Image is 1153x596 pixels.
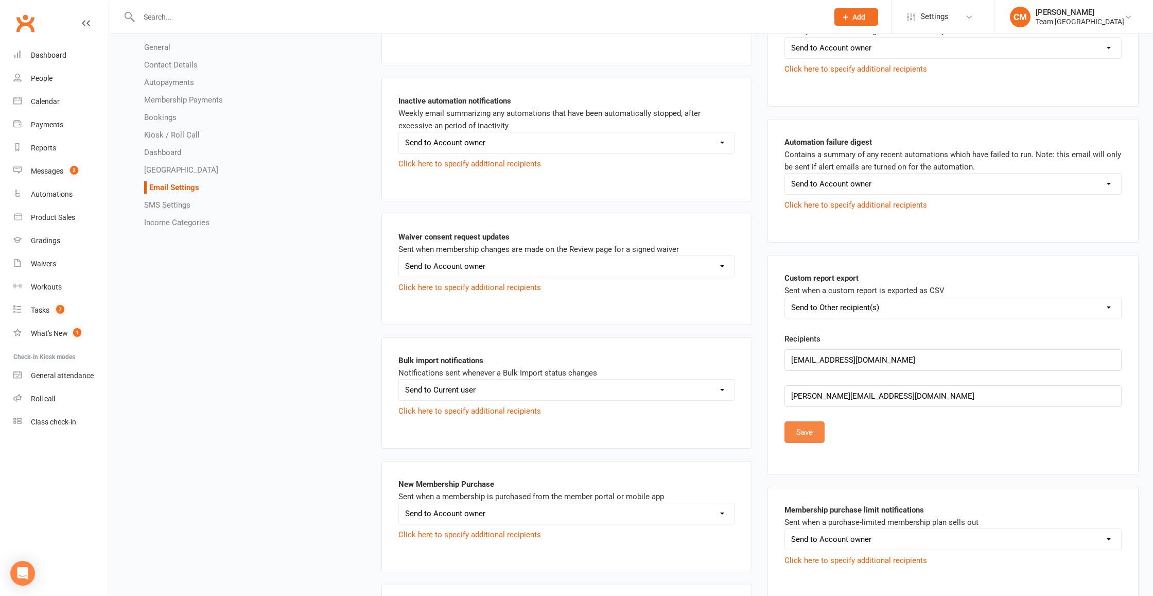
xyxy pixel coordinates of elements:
[70,166,78,175] span: 2
[784,554,927,567] button: Click here to specify additional recipients
[784,505,924,515] b: Membership purchase limit notifications
[136,10,821,24] input: Search...
[1036,8,1124,17] div: [PERSON_NAME]
[784,504,1122,581] div: Sent when a purchase-limited membership plan sells out
[784,12,1122,90] div: Weekly email summarizing automation activity
[31,236,60,245] div: Gradings
[13,160,109,183] a: Messages 2
[144,218,209,227] a: Income Categories
[31,190,73,198] div: Automations
[784,272,1122,457] div: Sent when a custom report is exported as CSV
[31,213,75,222] div: Product Sales
[13,44,109,67] a: Dashboard
[13,387,109,411] a: Roll call
[784,385,1122,407] input: #2 Email
[31,329,68,337] div: What's New
[784,349,1122,371] input: #1 Email
[31,306,49,314] div: Tasks
[13,276,109,299] a: Workouts
[144,148,181,157] a: Dashboard
[13,299,109,322] a: Tasks 7
[144,78,194,87] a: Autopayments
[13,364,109,387] a: General attendance kiosk mode
[13,206,109,229] a: Product Sales
[13,137,109,160] a: Reports
[398,231,736,308] div: Sent when membership changes are made on the Review page for a signed waiver
[13,411,109,434] a: Class kiosk mode
[13,252,109,276] a: Waivers
[13,113,109,137] a: Payments
[834,8,878,26] button: Add
[398,356,483,365] b: Bulk import notifications
[13,90,109,113] a: Calendar
[149,183,199,192] a: Email Settings
[31,51,66,59] div: Dashboard
[31,97,60,106] div: Calendar
[13,229,109,252] a: Gradings
[398,232,510,242] b: Waiver consent request updates
[784,199,927,211] button: Click here to specify additional recipients
[1010,7,1030,27] div: CM
[784,421,825,443] button: Save
[144,95,223,105] a: Membership Payments
[13,67,109,90] a: People
[144,200,190,210] a: SMS Settings
[398,96,511,106] b: Inactive automation notifications
[56,305,64,314] span: 7
[398,354,736,432] div: Notifications sent whenever a Bulk Import status changes
[31,395,55,403] div: Roll call
[12,10,38,36] a: Clubworx
[398,281,541,294] button: Click here to specify additional recipients
[31,283,62,291] div: Workouts
[398,158,541,170] button: Click here to specify additional recipients
[398,405,541,417] button: Click here to specify additional recipients
[31,144,56,152] div: Reports
[784,138,872,147] b: Automation failure digest
[398,529,541,541] button: Click here to specify additional recipients
[31,260,56,268] div: Waivers
[852,13,865,21] span: Add
[31,121,63,129] div: Payments
[13,183,109,206] a: Automations
[398,95,736,184] div: Weekly email summarizing any automations that have been automatically stopped, after excessive an...
[784,274,859,283] b: Custom report export
[144,130,200,140] a: Kiosk / Roll Call
[31,74,53,82] div: People
[784,63,927,75] button: Click here to specify additional recipients
[398,478,736,555] div: Sent when a membership is purchased from the member portal or mobile app
[398,480,494,489] b: New Membership Purchase
[13,322,109,345] a: What's New1
[31,371,94,380] div: General attendance
[784,333,820,345] label: Recipients
[10,561,35,586] div: Open Intercom Messenger
[31,418,76,426] div: Class check-in
[920,5,949,28] span: Settings
[784,136,1122,226] div: Contains a summary of any recent automations which have failed to run. Note: this email will only...
[144,60,198,70] a: Contact Details
[144,165,218,175] a: [GEOGRAPHIC_DATA]
[73,328,81,337] span: 1
[1036,17,1124,26] div: Team [GEOGRAPHIC_DATA]
[31,167,63,175] div: Messages
[144,43,170,52] a: General
[144,113,177,122] a: Bookings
